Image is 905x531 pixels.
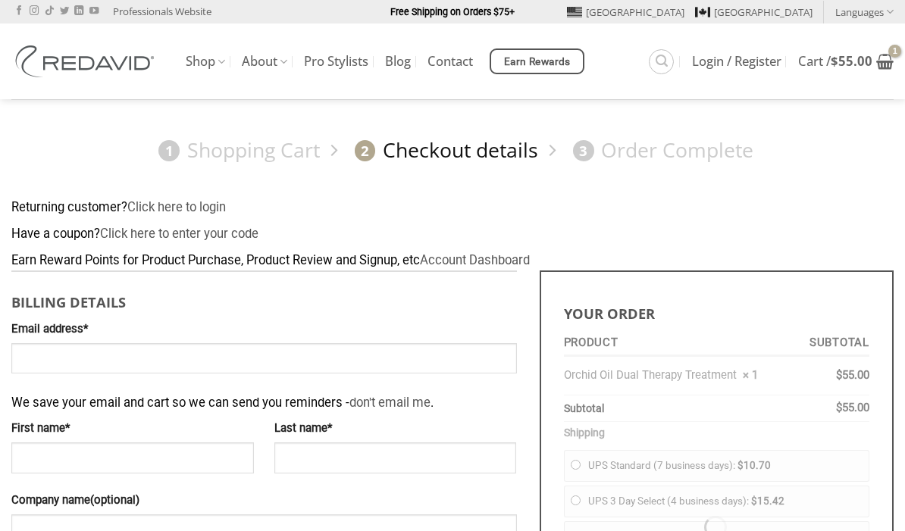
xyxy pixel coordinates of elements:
a: Follow on LinkedIn [74,6,83,17]
span: Earn Rewards [504,54,571,70]
label: Company name [11,492,517,510]
h3: Billing details [11,283,517,313]
a: Follow on Instagram [30,6,39,17]
img: REDAVID Salon Products | United States [11,45,163,77]
a: Languages [835,1,894,23]
a: Login / Register [692,48,781,75]
a: [GEOGRAPHIC_DATA] [695,1,813,23]
a: Blog [385,48,411,75]
span: We save your email and cart so we can send you reminders - . [11,386,434,414]
a: Follow on Facebook [14,6,23,17]
div: Have a coupon? [11,224,894,245]
label: First name [11,420,254,438]
a: Enter your coupon code [100,226,258,241]
a: Account Dashboard [420,253,530,267]
div: Earn Reward Points for Product Purchase, Product Review and Signup, etc [11,251,894,271]
span: 2 [355,140,376,161]
label: Last name [274,420,517,438]
a: View cart [798,45,894,78]
span: 1 [158,140,180,161]
a: 1Shopping Cart [152,137,320,164]
span: (optional) [90,493,139,507]
a: Click here to login [127,200,226,214]
label: Email address [11,320,517,339]
a: Search [649,49,674,74]
a: Contact [427,48,473,75]
div: Returning customer? [11,198,894,218]
span: Login / Register [692,55,781,67]
a: Earn Rewards [490,48,584,74]
span: Cart / [798,55,872,67]
a: Follow on Twitter [60,6,69,17]
nav: Checkout steps [11,126,894,175]
a: don't email me [349,395,431,410]
a: About [242,47,287,77]
a: 2Checkout details [347,137,538,164]
bdi: 55.00 [831,52,872,70]
a: [GEOGRAPHIC_DATA] [567,1,684,23]
span: $ [831,52,838,70]
a: Follow on TikTok [45,6,54,17]
a: Follow on YouTube [89,6,99,17]
strong: Free Shipping on Orders $75+ [390,6,515,17]
a: Shop [186,47,225,77]
h3: Your order [564,295,870,324]
a: Pro Stylists [304,48,368,75]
